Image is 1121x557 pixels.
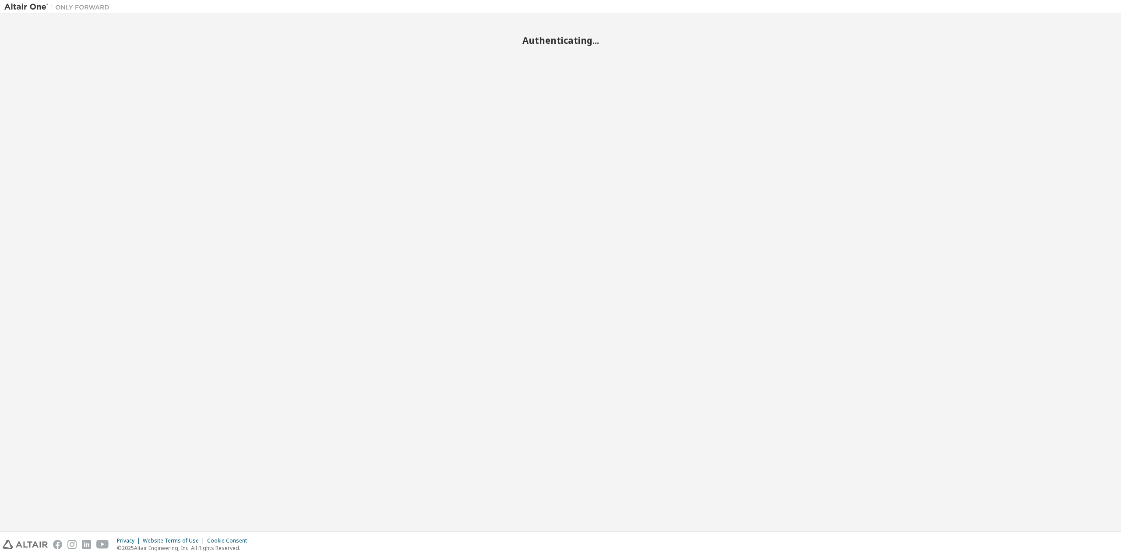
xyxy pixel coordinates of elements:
img: instagram.svg [67,540,77,549]
img: altair_logo.svg [3,540,48,549]
img: facebook.svg [53,540,62,549]
h2: Authenticating... [4,35,1117,46]
p: © 2025 Altair Engineering, Inc. All Rights Reserved. [117,544,252,552]
img: youtube.svg [96,540,109,549]
div: Privacy [117,537,143,544]
div: Cookie Consent [207,537,252,544]
img: linkedin.svg [82,540,91,549]
div: Website Terms of Use [143,537,207,544]
img: Altair One [4,3,114,11]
